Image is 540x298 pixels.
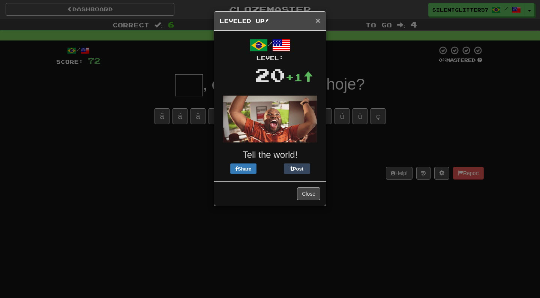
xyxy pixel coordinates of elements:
[297,187,320,200] button: Close
[220,150,320,160] h3: Tell the world!
[220,54,320,62] div: Level:
[256,163,284,174] iframe: X Post Button
[255,62,285,88] div: 20
[223,96,317,142] img: anon-dude-dancing-749b357b783eda7f85c51e4a2e1ee5269fc79fcf7d6b6aa88849e9eb2203d151.gif
[230,163,256,174] button: Share
[220,36,320,62] div: /
[316,16,320,25] span: ×
[285,70,313,85] div: +1
[316,16,320,24] button: Close
[220,17,320,25] h5: Leveled Up!
[284,163,310,174] button: Post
